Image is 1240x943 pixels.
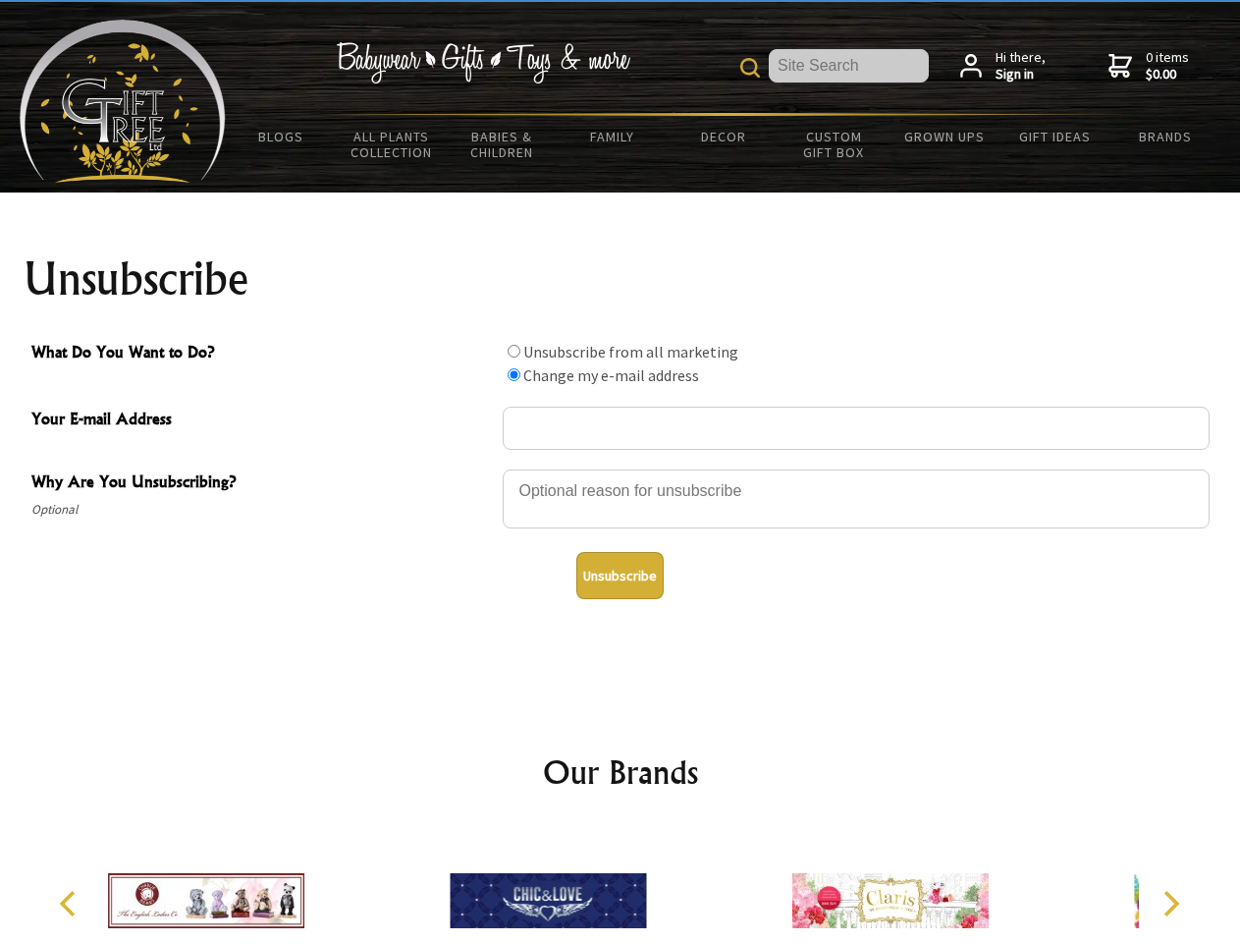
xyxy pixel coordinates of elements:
a: Babies & Children [447,116,558,173]
a: 0 items$0.00 [1108,49,1189,83]
img: Babywear - Gifts - Toys & more [336,42,630,83]
a: All Plants Collection [337,116,448,173]
a: Decor [668,116,779,157]
span: 0 items [1146,48,1189,83]
img: product search [740,58,760,78]
input: What Do You Want to Do? [508,345,520,358]
a: Hi there,Sign in [960,49,1046,83]
a: BLOGS [226,116,337,157]
a: Family [558,116,669,157]
a: Brands [1110,116,1221,157]
h2: Our Brands [39,749,1202,796]
input: Site Search [769,49,929,83]
label: Change my e-mail address [523,365,699,385]
label: Unsubscribe from all marketing [523,342,738,361]
img: Babyware - Gifts - Toys and more... [20,20,226,183]
a: Custom Gift Box [779,116,890,173]
input: What Do You Want to Do? [508,368,520,381]
strong: $0.00 [1146,66,1189,83]
span: Why Are You Unsubscribing? [31,470,493,498]
button: Next [1149,882,1192,925]
button: Unsubscribe [576,552,664,599]
textarea: Why Are You Unsubscribing? [503,470,1210,528]
h1: Unsubscribe [24,255,1217,303]
button: Previous [49,882,92,925]
span: What Do You Want to Do? [31,340,493,368]
a: Gift Ideas [999,116,1110,157]
span: Your E-mail Address [31,407,493,435]
span: Hi there, [996,49,1046,83]
strong: Sign in [996,66,1046,83]
a: Grown Ups [889,116,999,157]
span: Optional [31,498,493,522]
input: Your E-mail Address [503,407,1210,450]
